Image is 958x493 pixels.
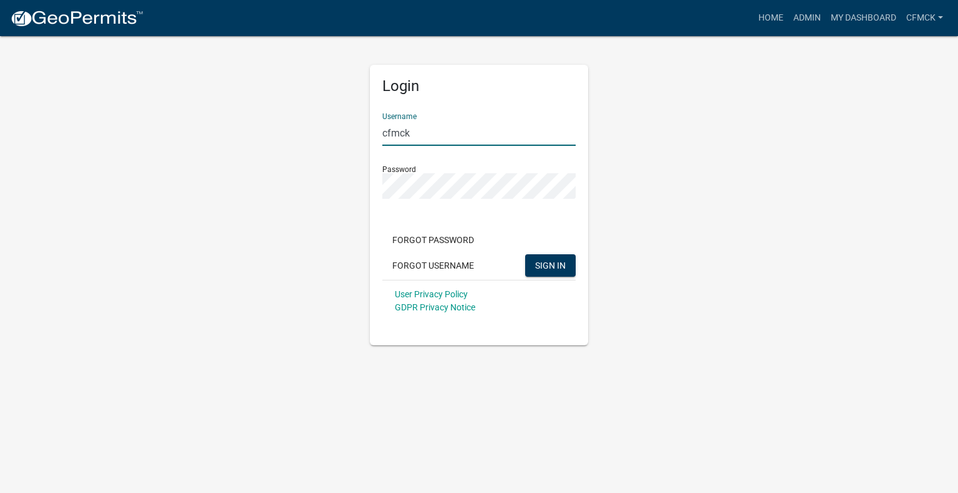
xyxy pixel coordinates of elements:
[788,6,826,30] a: Admin
[753,6,788,30] a: Home
[901,6,948,30] a: CFMCK
[535,260,566,270] span: SIGN IN
[826,6,901,30] a: My Dashboard
[382,254,484,277] button: Forgot Username
[525,254,576,277] button: SIGN IN
[395,289,468,299] a: User Privacy Policy
[382,77,576,95] h5: Login
[395,302,475,312] a: GDPR Privacy Notice
[382,229,484,251] button: Forgot Password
